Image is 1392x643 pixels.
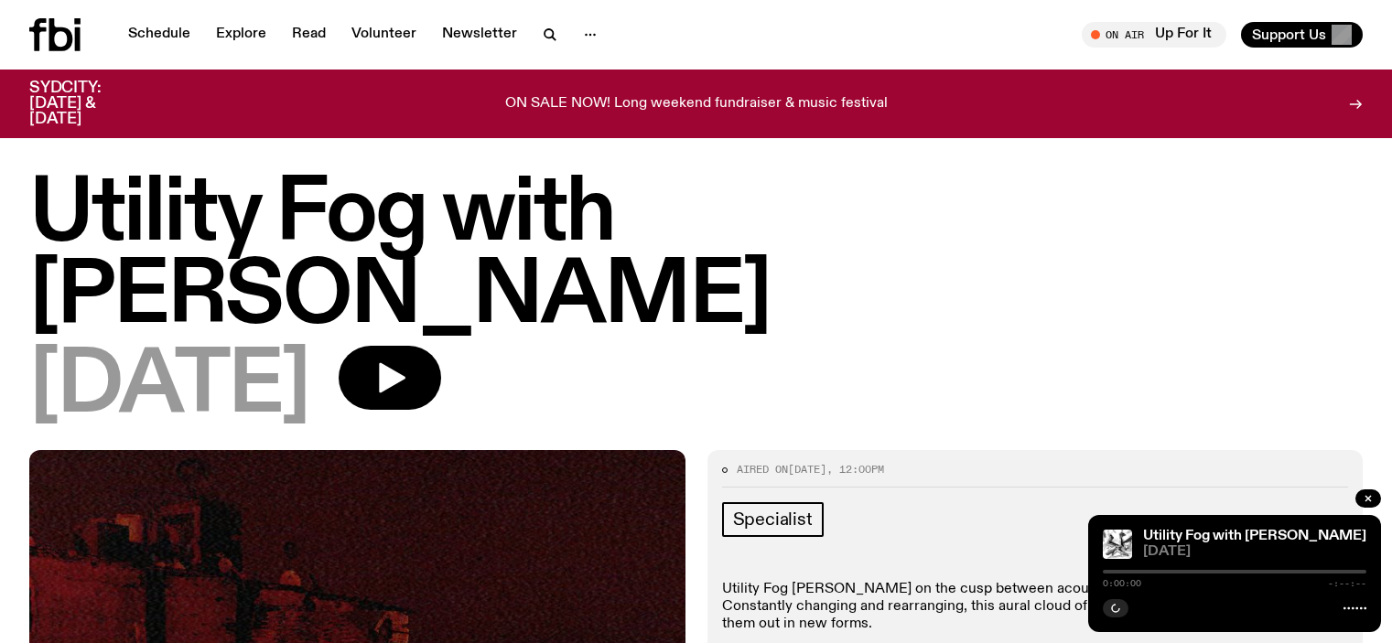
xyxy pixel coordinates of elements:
[1252,27,1326,43] span: Support Us
[1241,22,1363,48] button: Support Us
[1143,529,1366,543] a: Utility Fog with [PERSON_NAME]
[737,462,788,477] span: Aired on
[788,462,826,477] span: [DATE]
[1103,579,1141,588] span: 0:00:00
[733,509,813,530] span: Specialist
[205,22,277,48] a: Explore
[826,462,884,477] span: , 12:00pm
[1143,545,1366,559] span: [DATE]
[1103,530,1132,559] img: Cover to Slikback's album Attrition
[117,22,201,48] a: Schedule
[29,174,1363,338] h1: Utility Fog with [PERSON_NAME]
[722,502,824,537] a: Specialist
[431,22,528,48] a: Newsletter
[722,581,1349,634] p: Utility Fog [PERSON_NAME] on the cusp between acoustic and electronic, organic and digital. Const...
[29,80,146,127] h3: SYDCITY: [DATE] & [DATE]
[1082,22,1226,48] button: On AirUp For It
[1328,579,1366,588] span: -:--:--
[29,346,309,428] span: [DATE]
[340,22,427,48] a: Volunteer
[505,96,888,113] p: ON SALE NOW! Long weekend fundraiser & music festival
[281,22,337,48] a: Read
